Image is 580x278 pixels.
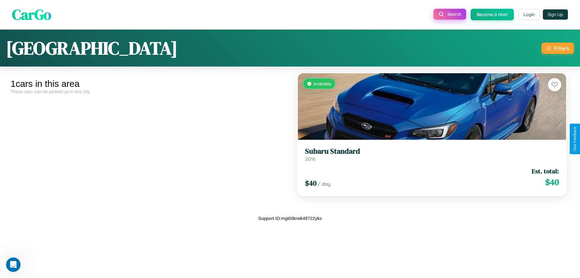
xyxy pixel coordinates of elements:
span: 2016 [305,156,315,162]
span: Est. total: [532,167,559,175]
h1: [GEOGRAPHIC_DATA] [6,36,178,61]
div: Filters [554,45,569,51]
div: 1 cars in this area [11,79,285,89]
div: These cars can be picked up in this city. [11,89,285,94]
h3: Subaru Standard [305,147,559,156]
button: Search [433,9,466,20]
iframe: Intercom live chat [6,257,21,272]
span: CarGo [12,5,51,25]
span: Search [447,11,461,17]
div: Give Feedback [573,127,577,151]
span: Available [314,81,331,86]
span: $ 40 [545,176,559,188]
span: / day [318,181,330,187]
span: $ 40 [305,178,317,188]
button: Become a Host [471,9,514,20]
a: Subaru Standard2016 [305,147,559,162]
button: Sign Up [543,9,568,20]
button: Filters [542,43,574,54]
p: Support ID: mgi00krwk4fi722yks [258,214,322,222]
button: Login [518,9,540,20]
